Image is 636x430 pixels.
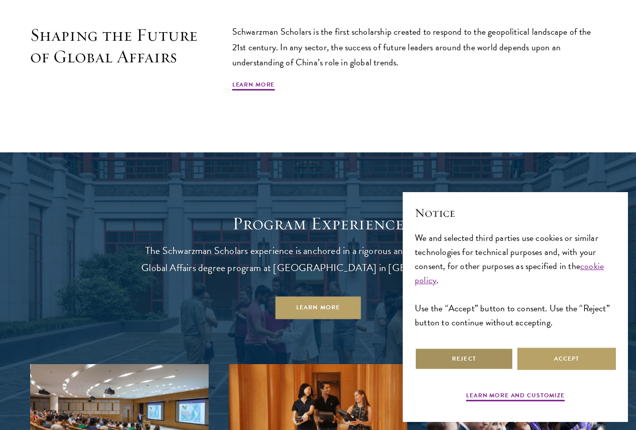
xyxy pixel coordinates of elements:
[232,24,606,69] p: Schwarzman Scholars is the first scholarship created to respond to the geopolitical landscape of ...
[415,231,616,330] div: We and selected third parties use cookies or similar technologies for technical purposes and, wit...
[275,296,361,319] a: Learn More
[466,391,565,403] button: Learn more and customize
[137,213,499,234] h1: Program Experience
[137,242,499,276] p: The Schwarzman Scholars experience is anchored in a rigorous and immersive Master of Global Affai...
[415,204,616,221] h2: Notice
[30,24,212,67] h2: Shaping the Future of Global Affairs
[232,80,275,92] a: Learn More
[415,259,604,287] a: cookie policy
[415,348,513,370] button: Reject
[517,348,616,370] button: Accept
